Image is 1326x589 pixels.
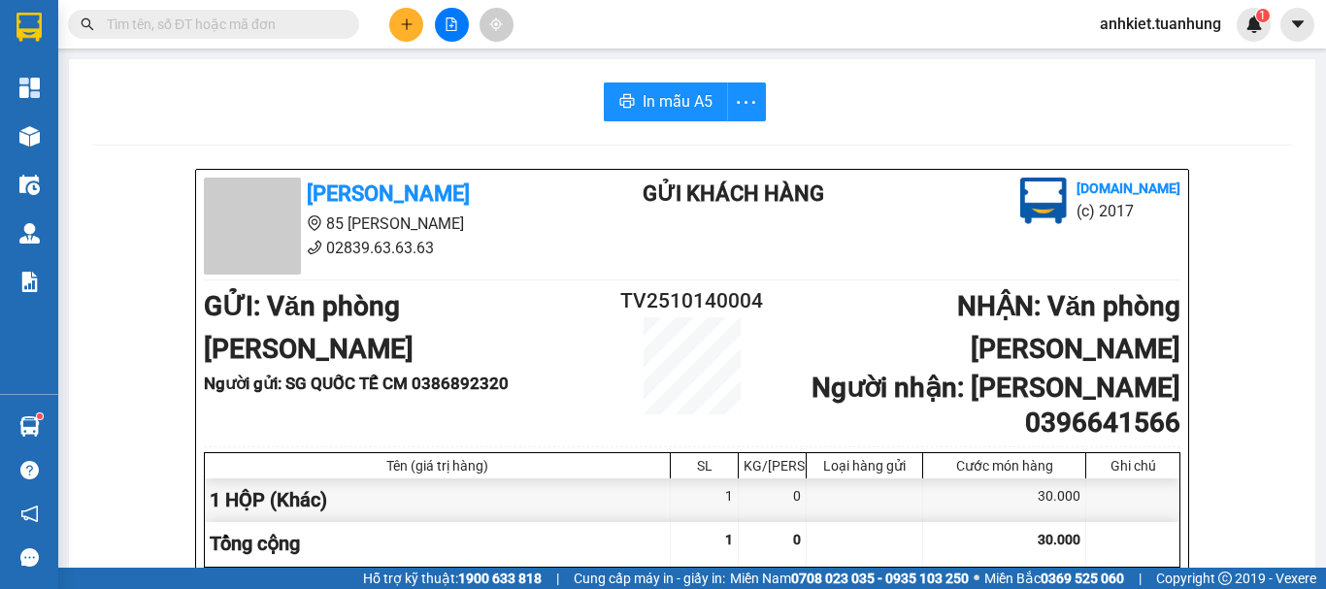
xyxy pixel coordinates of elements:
div: 0 [739,478,807,522]
span: | [556,568,559,589]
span: message [20,548,39,567]
b: Người nhận : [PERSON_NAME] 0396641566 [812,372,1180,439]
div: Cước món hàng [928,458,1080,474]
span: In mẫu A5 [643,89,713,114]
span: plus [400,17,414,31]
span: copyright [1218,572,1232,585]
span: search [81,17,94,31]
img: warehouse-icon [19,126,40,147]
span: aim [489,17,503,31]
img: logo.jpg [1020,178,1067,224]
input: Tìm tên, số ĐT hoặc mã đơn [107,14,336,35]
span: Miền Bắc [984,568,1124,589]
strong: 1900 633 818 [458,571,542,586]
span: ⚪️ [974,574,979,582]
img: warehouse-icon [19,416,40,437]
div: 30.000 [923,478,1086,522]
button: plus [389,8,423,42]
b: NHẬN : Văn phòng [PERSON_NAME] [957,290,1180,365]
li: 85 [PERSON_NAME] [204,212,565,236]
img: icon-new-feature [1245,16,1263,33]
span: 1 [1259,9,1266,22]
span: Cung cấp máy in - giấy in: [574,568,725,589]
button: more [727,82,766,121]
div: 1 [671,478,739,522]
span: Tổng cộng [210,532,300,555]
sup: 1 [37,413,43,419]
span: printer [619,93,635,112]
img: warehouse-icon [19,175,40,195]
span: environment [307,215,322,231]
li: (c) 2017 [1077,199,1180,223]
div: SL [676,458,733,474]
button: file-add [435,8,469,42]
img: dashboard-icon [19,78,40,98]
span: 30.000 [1038,532,1080,547]
span: 1 [725,532,733,547]
strong: 0708 023 035 - 0935 103 250 [791,571,969,586]
div: KG/[PERSON_NAME] [744,458,801,474]
span: more [728,90,765,115]
div: Loại hàng gửi [812,458,917,474]
span: caret-down [1289,16,1307,33]
b: [DOMAIN_NAME] [1077,180,1180,196]
b: [PERSON_NAME] [307,181,470,206]
span: | [1139,568,1142,589]
span: file-add [445,17,458,31]
div: Ghi chú [1091,458,1175,474]
button: printerIn mẫu A5 [604,82,728,121]
img: warehouse-icon [19,223,40,244]
img: logo-vxr [17,13,42,42]
div: 1 HỘP (Khác) [205,478,671,522]
li: 02839.63.63.63 [204,236,565,260]
span: notification [20,505,39,523]
span: 0 [793,532,801,547]
sup: 1 [1256,9,1270,22]
span: Miền Nam [730,568,969,589]
strong: 0369 525 060 [1041,571,1124,586]
b: Người gửi : SG QUỐC TẾ CM 0386892320 [204,374,509,393]
b: GỬI : Văn phòng [PERSON_NAME] [204,290,414,365]
button: caret-down [1280,8,1314,42]
div: Tên (giá trị hàng) [210,458,665,474]
b: Gửi khách hàng [643,181,824,206]
img: solution-icon [19,272,40,292]
span: phone [307,240,322,255]
h2: TV2510140004 [611,285,774,317]
span: Hỗ trợ kỹ thuật: [363,568,542,589]
span: question-circle [20,461,39,479]
span: anhkiet.tuanhung [1084,12,1237,36]
button: aim [480,8,514,42]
